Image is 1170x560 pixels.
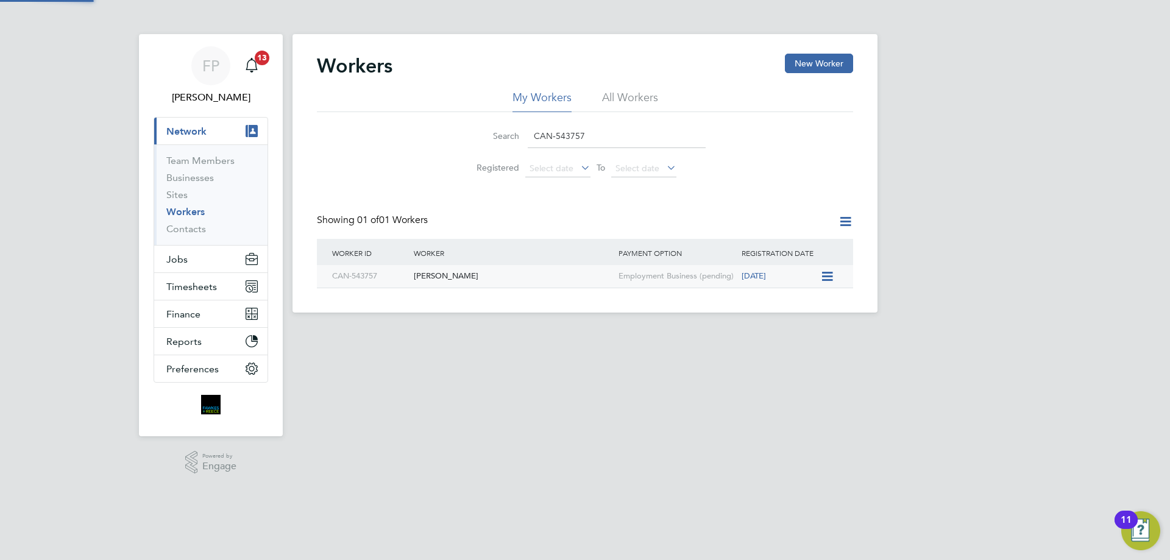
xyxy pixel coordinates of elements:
span: [DATE] [742,271,766,281]
span: Finance [166,308,200,320]
label: Search [464,130,519,141]
button: Timesheets [154,273,268,300]
span: Powered by [202,451,236,461]
button: Finance [154,300,268,327]
button: New Worker [785,54,853,73]
div: Employment Business (pending) [615,265,739,288]
a: Team Members [166,155,235,166]
span: Timesheets [166,281,217,292]
button: Jobs [154,246,268,272]
div: [PERSON_NAME] [411,265,615,288]
button: Reports [154,328,268,355]
span: Select date [615,163,659,174]
span: Select date [530,163,573,174]
div: Worker ID [329,239,411,267]
img: bromak-logo-retina.png [201,395,221,414]
a: FP[PERSON_NAME] [154,46,268,105]
div: CAN-543757 [329,265,411,288]
a: Go to home page [154,395,268,414]
a: Workers [166,206,205,218]
span: Reports [166,336,202,347]
span: 01 Workers [357,214,428,226]
div: Worker [411,239,615,267]
h2: Workers [317,54,392,78]
span: Engage [202,461,236,472]
div: Showing [317,214,430,227]
span: Jobs [166,253,188,265]
a: CAN-543757[PERSON_NAME]Employment Business (pending)[DATE] [329,264,820,275]
span: FP [202,58,219,74]
li: All Workers [602,90,658,112]
button: Network [154,118,268,144]
div: Network [154,144,268,245]
nav: Main navigation [139,34,283,436]
span: Network [166,126,207,137]
button: Preferences [154,355,268,382]
a: 13 [239,46,264,85]
a: Contacts [166,223,206,235]
a: Businesses [166,172,214,183]
a: Powered byEngage [185,451,237,474]
label: Registered [464,162,519,173]
li: My Workers [512,90,572,112]
div: 11 [1121,520,1132,536]
span: To [593,160,609,175]
div: Payment Option [615,239,739,267]
a: Sites [166,189,188,200]
span: 13 [255,51,269,65]
div: Registration Date [739,239,841,267]
span: 01 of [357,214,379,226]
span: Faye Plunger [154,90,268,105]
span: Preferences [166,363,219,375]
button: Open Resource Center, 11 new notifications [1121,511,1160,550]
input: Name, email or phone number [528,124,706,148]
